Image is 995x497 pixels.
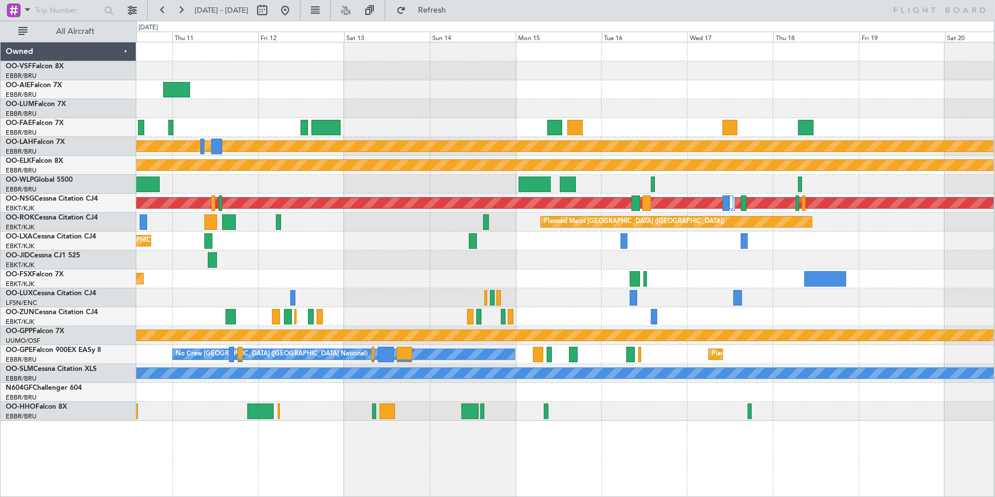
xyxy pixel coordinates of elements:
span: OO-HHO [6,404,35,410]
span: OO-VSF [6,63,32,70]
span: [DATE] - [DATE] [195,5,248,15]
a: LFSN/ENC [6,299,37,307]
span: OO-LUX [6,290,33,297]
a: OO-LUXCessna Citation CJ4 [6,290,96,297]
a: EBKT/KJK [6,280,34,288]
input: Trip Number [35,2,101,19]
a: EBBR/BRU [6,393,37,402]
div: Fri 19 [859,32,945,42]
div: Wed 17 [688,32,773,42]
div: Sun 14 [430,32,516,42]
a: EBBR/BRU [6,128,37,137]
span: OO-GPP [6,328,33,335]
span: OO-AIE [6,82,30,89]
a: N604GFChallenger 604 [6,385,82,392]
div: Planned Maint [GEOGRAPHIC_DATA] ([GEOGRAPHIC_DATA] National) [712,346,919,363]
a: EBBR/BRU [6,355,37,364]
span: OO-LXA [6,233,33,240]
div: No Crew [GEOGRAPHIC_DATA] ([GEOGRAPHIC_DATA] National) [176,346,368,363]
a: OO-ZUNCessna Citation CJ4 [6,309,98,316]
button: Refresh [391,1,460,19]
span: OO-ELK [6,158,31,165]
a: EBKT/KJK [6,318,34,326]
a: OO-ROKCessna Citation CJ4 [6,214,98,221]
a: OO-NSGCessna Citation CJ4 [6,195,98,202]
a: OO-LAHFalcon 7X [6,139,65,146]
a: OO-GPEFalcon 900EX EASy II [6,347,101,354]
a: EBKT/KJK [6,223,34,232]
a: EBBR/BRU [6,166,37,175]
a: OO-ELKFalcon 8X [6,158,63,165]
span: All Aircraft [30,28,121,36]
a: OO-GPPFalcon 7X [6,328,64,335]
a: EBBR/BRU [6,109,37,118]
div: [DATE] [139,23,158,33]
a: EBKT/KJK [6,261,34,269]
a: OO-LUMFalcon 7X [6,101,66,108]
a: EBKT/KJK [6,242,34,251]
a: EBKT/KJK [6,204,34,213]
div: Tue 16 [602,32,688,42]
span: OO-LUM [6,101,34,108]
div: Mon 15 [516,32,602,42]
div: Fri 12 [258,32,344,42]
div: Thu 18 [773,32,859,42]
span: OO-JID [6,252,30,259]
a: OO-LXACessna Citation CJ4 [6,233,96,240]
a: UUMO/OSF [6,336,40,345]
span: OO-GPE [6,347,33,354]
span: Refresh [408,6,456,14]
span: OO-FAE [6,120,32,127]
a: OO-WLPGlobal 5500 [6,177,73,183]
div: Planned Maint [GEOGRAPHIC_DATA] ([GEOGRAPHIC_DATA]) [544,213,724,230]
a: EBBR/BRU [6,412,37,421]
span: OO-ROK [6,214,34,221]
div: Thu 11 [172,32,258,42]
span: OO-WLP [6,177,34,183]
a: OO-FAEFalcon 7X [6,120,64,127]
a: OO-HHOFalcon 8X [6,404,67,410]
span: OO-SLM [6,366,33,373]
a: EBBR/BRU [6,374,37,383]
span: OO-LAH [6,139,33,146]
a: EBBR/BRU [6,91,37,99]
span: OO-FSX [6,271,32,278]
a: OO-FSXFalcon 7X [6,271,64,278]
a: OO-SLMCessna Citation XLS [6,366,97,373]
div: Sat 13 [344,32,430,42]
a: OO-VSFFalcon 8X [6,63,64,70]
a: OO-AIEFalcon 7X [6,82,62,89]
a: OO-JIDCessna CJ1 525 [6,252,80,259]
button: All Aircraft [13,22,124,41]
span: OO-NSG [6,195,34,202]
a: EBBR/BRU [6,185,37,194]
a: EBBR/BRU [6,72,37,80]
span: OO-ZUN [6,309,34,316]
span: N604GF [6,385,33,392]
a: EBBR/BRU [6,147,37,156]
